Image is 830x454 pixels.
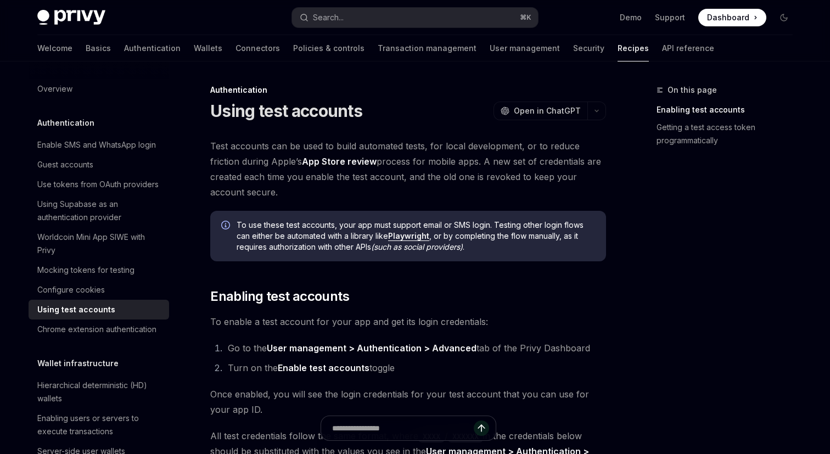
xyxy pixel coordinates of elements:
a: Using test accounts [29,300,169,320]
h5: Wallet infrastructure [37,357,119,370]
li: Go to the tab of the Privy Dashboard [225,340,606,356]
div: Worldcoin Mini App SIWE with Privy [37,231,162,257]
a: Basics [86,35,111,61]
div: Using test accounts [37,303,115,316]
a: Welcome [37,35,72,61]
h1: Using test accounts [210,101,362,121]
strong: Enable test accounts [278,362,369,373]
a: Chrome extension authentication [29,320,169,339]
span: Test accounts can be used to build automated tests, for local development, or to reduce friction ... [210,138,606,200]
a: Enabling users or servers to execute transactions [29,408,169,441]
span: Open in ChatGPT [514,105,581,116]
a: Configure cookies [29,280,169,300]
div: Guest accounts [37,158,93,171]
li: Turn on the toggle [225,360,606,375]
a: User management [490,35,560,61]
div: Search... [313,11,344,24]
strong: User management > Authentication > Advanced [267,343,476,354]
a: Transaction management [378,35,476,61]
a: Dashboard [698,9,766,26]
a: Overview [29,79,169,99]
a: Hierarchical deterministic (HD) wallets [29,375,169,408]
span: Once enabled, you will see the login credentials for your test account that you can use for your ... [210,386,606,417]
div: Hierarchical deterministic (HD) wallets [37,379,162,405]
a: Guest accounts [29,155,169,175]
div: Authentication [210,85,606,96]
a: Getting a test access token programmatically [657,119,801,149]
em: (such as social providers) [371,242,463,251]
a: Connectors [235,35,280,61]
span: Enabling test accounts [210,288,349,305]
span: To enable a test account for your app and get its login credentials: [210,314,606,329]
span: On this page [668,83,717,97]
a: Use tokens from OAuth providers [29,175,169,194]
button: Open in ChatGPT [493,102,587,120]
div: Overview [37,82,72,96]
a: Security [573,35,604,61]
div: Mocking tokens for testing [37,264,134,277]
a: Worldcoin Mini App SIWE with Privy [29,227,169,260]
a: Playwright [388,231,429,241]
a: Mocking tokens for testing [29,260,169,280]
a: Demo [620,12,642,23]
button: Send message [474,421,489,436]
a: Wallets [194,35,222,61]
a: Support [655,12,685,23]
div: Use tokens from OAuth providers [37,178,159,191]
a: App Store review [302,156,377,167]
button: Toggle dark mode [775,9,793,26]
svg: Info [221,221,232,232]
div: Enable SMS and WhatsApp login [37,138,156,152]
a: Enabling test accounts [657,101,801,119]
a: Authentication [124,35,181,61]
img: dark logo [37,10,105,25]
div: Using Supabase as an authentication provider [37,198,162,224]
span: To use these test accounts, your app must support email or SMS login. Testing other login flows c... [237,220,595,253]
a: Using Supabase as an authentication provider [29,194,169,227]
div: Enabling users or servers to execute transactions [37,412,162,438]
a: API reference [662,35,714,61]
a: Policies & controls [293,35,364,61]
a: Recipes [618,35,649,61]
div: Chrome extension authentication [37,323,156,336]
button: Search...⌘K [292,8,538,27]
h5: Authentication [37,116,94,130]
div: Configure cookies [37,283,105,296]
span: ⌘ K [520,13,531,22]
a: Enable SMS and WhatsApp login [29,135,169,155]
span: Dashboard [707,12,749,23]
